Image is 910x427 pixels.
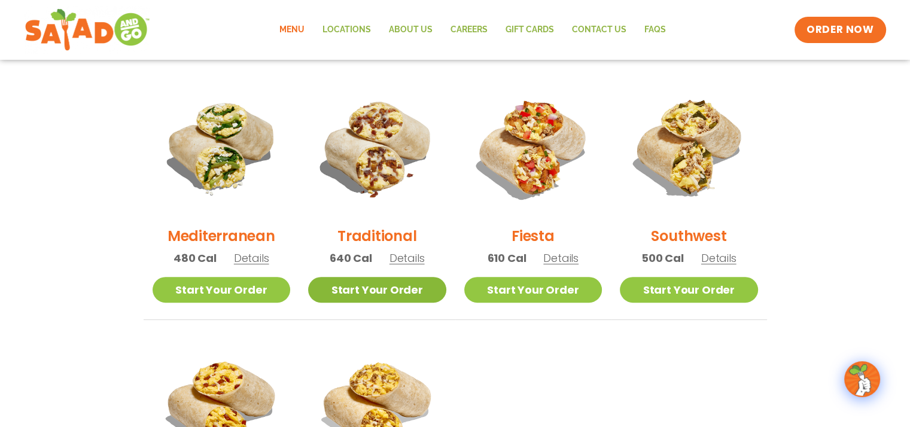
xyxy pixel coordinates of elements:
a: FAQs [635,16,675,44]
h2: Fiesta [512,225,555,246]
span: 480 Cal [174,250,217,266]
a: Start Your Order [153,277,291,303]
span: Details [234,251,269,266]
a: ORDER NOW [795,17,885,43]
h2: Mediterranean [168,225,275,246]
a: Menu [270,16,314,44]
a: Start Your Order [464,277,602,303]
a: Contact Us [563,16,635,44]
a: Locations [314,16,380,44]
a: About Us [380,16,442,44]
img: wpChatIcon [845,362,879,396]
a: Careers [442,16,497,44]
img: Product photo for Fiesta [464,78,602,216]
span: 640 Cal [330,250,372,266]
nav: Menu [270,16,675,44]
img: new-SAG-logo-768×292 [25,6,151,54]
h2: Southwest [651,225,726,246]
img: Product photo for Traditional [308,78,446,216]
span: Details [543,251,579,266]
a: Start Your Order [308,277,446,303]
span: Details [389,251,425,266]
a: Start Your Order [620,277,758,303]
img: Product photo for Mediterranean Breakfast Burrito [153,78,291,216]
a: GIFT CARDS [497,16,563,44]
span: 500 Cal [641,250,684,266]
span: 610 Cal [488,250,526,266]
span: Details [701,251,736,266]
img: Product photo for Southwest [620,78,758,216]
h2: Traditional [337,225,416,246]
span: ORDER NOW [806,23,874,37]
